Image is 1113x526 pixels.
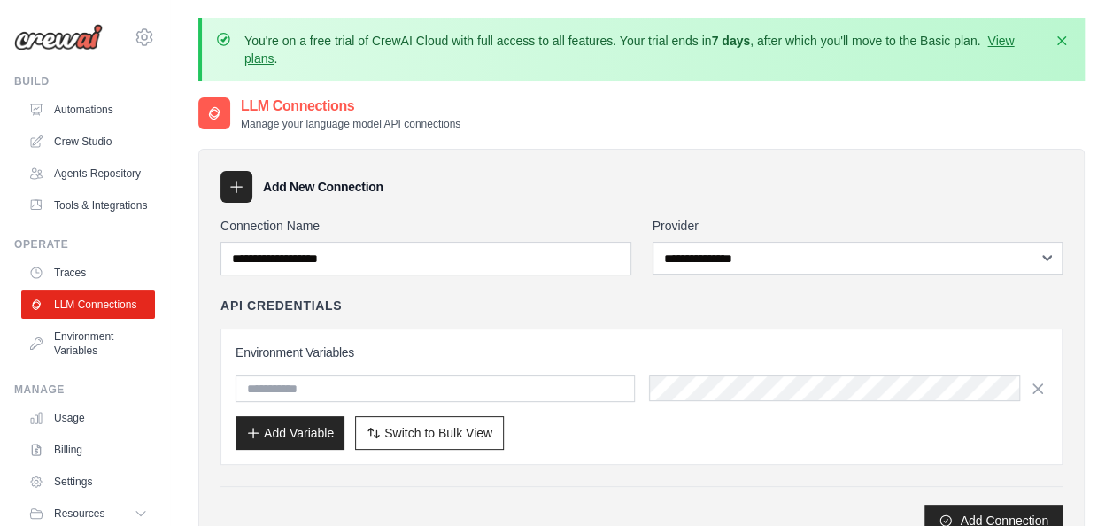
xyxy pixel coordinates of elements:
div: Build [14,74,155,89]
label: Connection Name [220,217,631,235]
img: Logo [14,24,103,50]
div: Operate [14,237,155,251]
div: Manage [14,383,155,397]
p: You're on a free trial of CrewAI Cloud with full access to all features. Your trial ends in , aft... [244,32,1042,67]
label: Provider [653,217,1063,235]
a: Settings [21,468,155,496]
a: Environment Variables [21,322,155,365]
span: Resources [54,507,104,521]
a: Traces [21,259,155,287]
button: Add Variable [236,416,344,450]
a: Billing [21,436,155,464]
a: Crew Studio [21,128,155,156]
h3: Add New Connection [263,178,383,196]
p: Manage your language model API connections [241,117,460,131]
h3: Environment Variables [236,344,1047,361]
a: Agents Repository [21,159,155,188]
a: Usage [21,404,155,432]
strong: 7 days [711,34,750,48]
h4: API Credentials [220,297,342,314]
h2: LLM Connections [241,96,460,117]
span: Switch to Bulk View [384,424,492,442]
button: Switch to Bulk View [355,416,504,450]
a: Tools & Integrations [21,191,155,220]
a: LLM Connections [21,290,155,319]
a: Automations [21,96,155,124]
